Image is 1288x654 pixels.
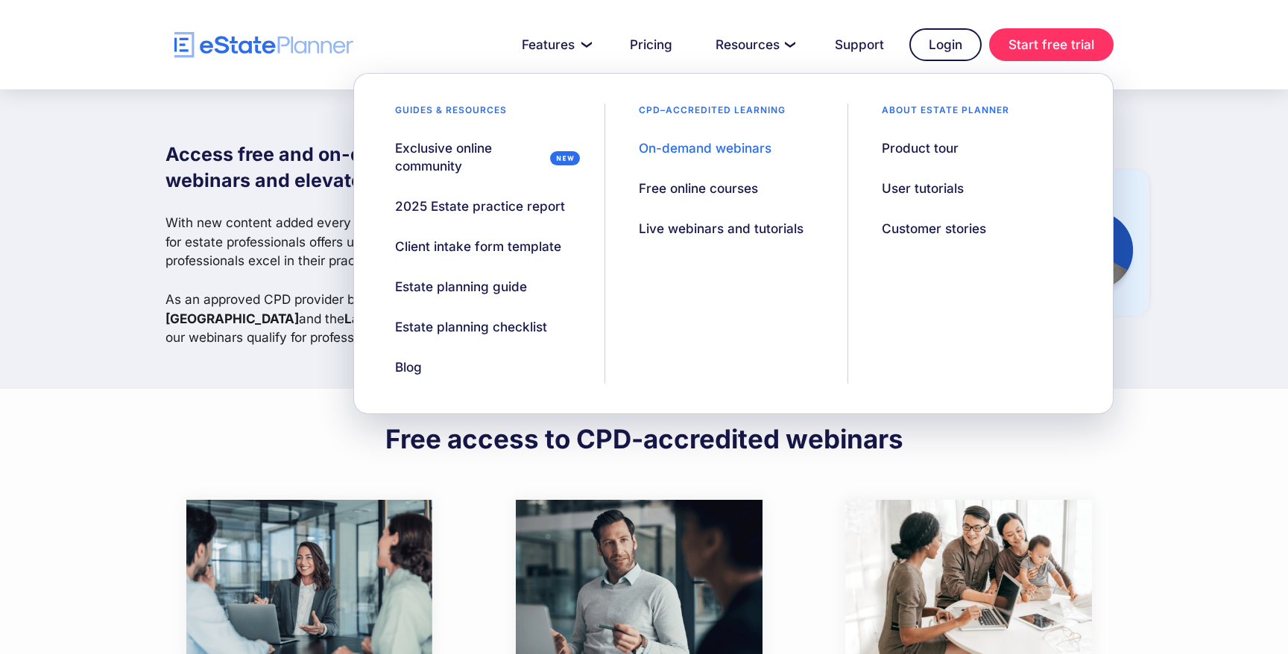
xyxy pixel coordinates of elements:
div: Client intake form template [395,238,561,255]
div: CPD–accredited learning [620,104,804,124]
a: Customer stories [863,212,1005,245]
p: With new content added every month, this webinar library designed for estate professionals offers... [165,213,589,347]
a: Login [909,28,982,61]
div: About estate planner [863,104,1028,124]
a: 2025 Estate practice report [376,190,584,223]
a: Client intake form template [376,230,580,263]
a: Exclusive online community [376,132,589,182]
div: Exclusive online community [395,139,544,175]
a: Resources [698,30,809,60]
a: Support [817,30,902,60]
a: Product tour [863,132,977,165]
a: User tutorials [863,172,982,205]
div: Blog [395,358,422,376]
a: Estate planning checklist [376,311,566,343]
a: Blog [376,351,441,384]
div: Customer stories [882,220,986,238]
a: Estate planning guide [376,270,546,303]
strong: Law Society of [GEOGRAPHIC_DATA] [344,311,573,326]
div: Product tour [882,139,959,157]
div: Estate planning checklist [395,318,547,336]
a: Start free trial [989,28,1114,61]
h2: Free access to CPD-accredited webinars [385,422,903,455]
a: Free online courses [620,172,777,205]
a: On-demand webinars [620,132,790,165]
a: Pricing [612,30,690,60]
strong: Law Society of [GEOGRAPHIC_DATA] [165,291,478,326]
div: User tutorials [882,180,964,197]
div: Guides & resources [376,104,525,124]
div: On-demand webinars [639,139,771,157]
div: Free online courses [639,180,758,197]
div: Estate planning guide [395,278,527,296]
a: home [174,32,353,58]
h1: Access free and on-demand estate planning webinars and elevate your estate practice. [165,142,589,194]
div: Live webinars and tutorials [639,220,804,238]
a: Live webinars and tutorials [620,212,822,245]
a: Features [504,30,604,60]
div: 2025 Estate practice report [395,197,565,215]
